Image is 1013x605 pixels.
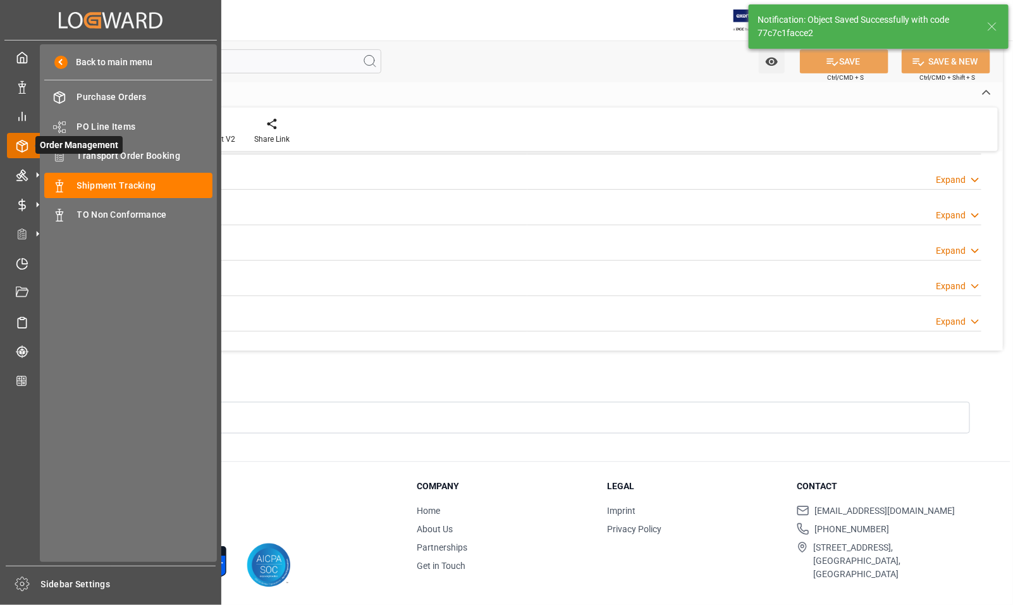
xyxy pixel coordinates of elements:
p: Version [DATE] [83,520,385,532]
div: Share Link [254,134,290,145]
span: [STREET_ADDRESS], [GEOGRAPHIC_DATA], [GEOGRAPHIC_DATA] [814,541,971,581]
span: Order Management [35,136,123,154]
a: Get in Touch [417,561,465,571]
span: Transport Order Booking [77,149,213,163]
span: Sidebar Settings [41,578,216,591]
span: Ctrl/CMD + Shift + S [919,73,975,82]
span: Ctrl/CMD + S [827,73,864,82]
a: PO Line Items [44,114,212,139]
button: SAVE & NEW [902,49,990,73]
h3: Company [417,480,591,493]
a: My Reports [7,104,214,128]
a: My Cockpit [7,45,214,70]
img: AICPA SOC [247,543,291,587]
div: Expand [936,244,966,258]
a: Sailing Schedules [7,309,214,334]
h3: Contact [797,480,971,493]
a: Timeslot Management V2 [7,251,214,275]
span: Shipment Tracking [77,179,213,192]
h3: Legal [607,480,782,493]
a: Imprint [607,506,635,516]
a: CO2 Calculator [7,368,214,393]
a: Transport Order Booking [44,144,212,168]
button: SAVE [800,49,888,73]
img: Exertis%20JAM%20-%20Email%20Logo.jpg_1722504956.jpg [734,9,777,32]
div: Notification: Object Saved Successfully with code 77c7c1facce2 [758,13,975,40]
a: Data Management [7,74,214,99]
a: Tracking Shipment [7,339,214,364]
span: Back to main menu [68,56,153,69]
span: TO Non Conformance [77,208,213,221]
span: [PHONE_NUMBER] [814,523,889,536]
span: Purchase Orders [77,90,213,104]
a: About Us [417,524,453,534]
span: [EMAIL_ADDRESS][DOMAIN_NAME] [814,504,955,518]
span: PO Line Items [77,120,213,134]
a: Document Management [7,280,214,305]
a: Privacy Policy [607,524,661,534]
p: © 2025 Logward. All rights reserved. [83,509,385,520]
a: Home [417,506,440,516]
a: Shipment Tracking [44,173,212,197]
div: Expand [936,280,966,293]
a: Partnerships [417,542,467,552]
div: Expand [936,315,966,328]
div: Expand [936,173,966,187]
a: Purchase Orders [44,85,212,109]
div: Expand [936,209,966,222]
button: open menu [759,49,785,73]
a: TO Non Conformance [44,203,212,227]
